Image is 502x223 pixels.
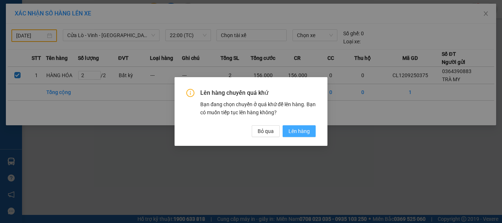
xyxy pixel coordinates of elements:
[186,89,194,97] span: info-circle
[200,89,316,97] span: Lên hàng chuyến quá khứ
[283,125,316,137] button: Lên hàng
[288,127,310,135] span: Lên hàng
[258,127,274,135] span: Bỏ qua
[252,125,280,137] button: Bỏ qua
[200,100,316,116] div: Bạn đang chọn chuyến ở quá khứ để lên hàng. Bạn có muốn tiếp tục lên hàng không?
